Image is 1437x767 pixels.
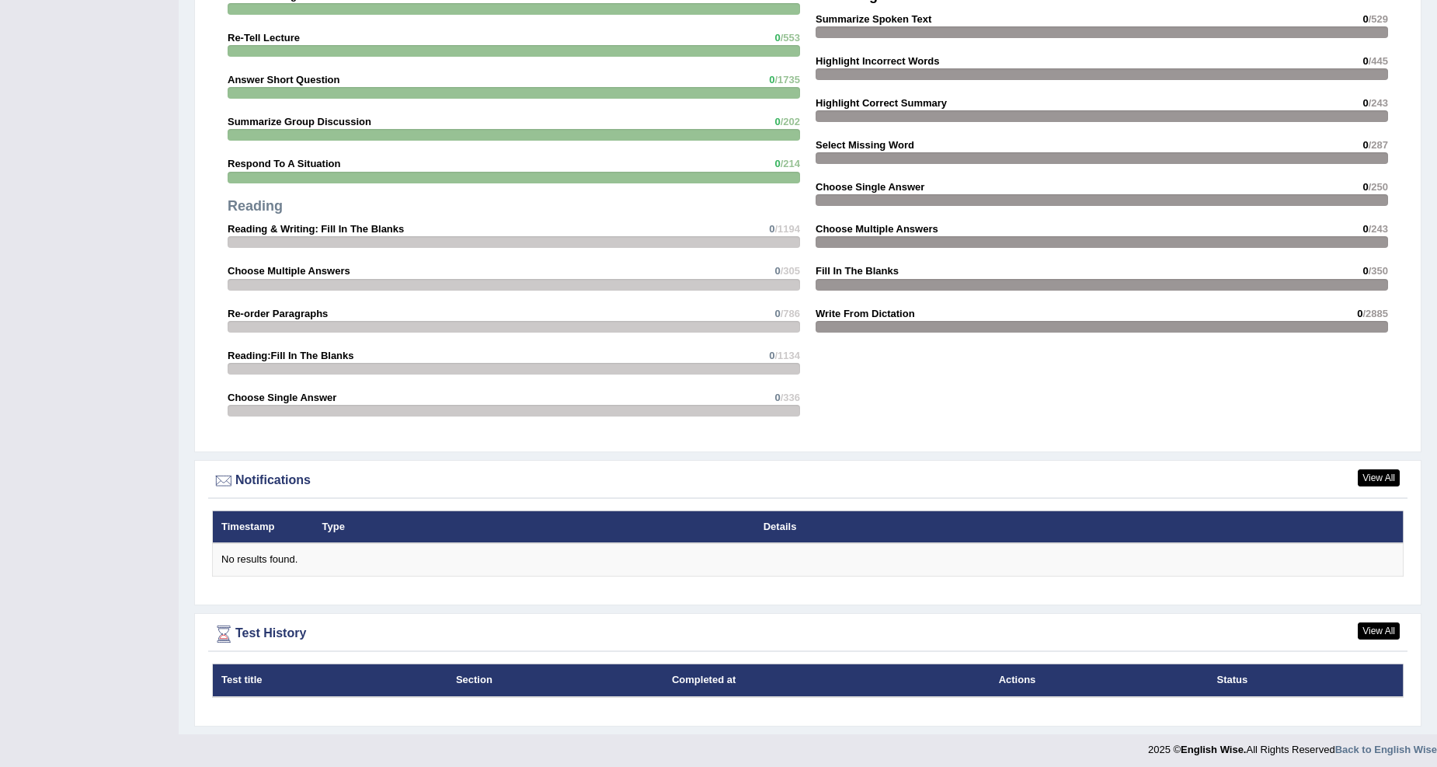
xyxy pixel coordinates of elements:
strong: Reading:Fill In The Blanks [228,350,354,361]
strong: Reading [228,198,283,214]
div: No results found. [221,553,1394,567]
span: 0 [1362,265,1368,277]
strong: Reading & Writing: Fill In The Blanks [228,223,404,235]
span: /214 [781,158,800,169]
span: /287 [1369,139,1388,151]
strong: Choose Single Answer [228,392,336,403]
strong: Summarize Group Discussion [228,116,371,127]
span: 0 [769,74,774,85]
strong: Write From Dictation [816,308,915,319]
strong: Highlight Incorrect Words [816,55,939,67]
span: 0 [1362,181,1368,193]
span: 0 [774,265,780,277]
th: Status [1209,664,1404,696]
th: Timestamp [213,511,314,543]
strong: Re-Tell Lecture [228,32,300,44]
strong: Choose Multiple Answers [228,265,350,277]
span: 0 [769,350,774,361]
strong: Answer Short Question [228,74,339,85]
th: Section [447,664,663,696]
span: /553 [781,32,800,44]
span: /445 [1369,55,1388,67]
th: Test title [213,664,447,696]
a: Back to English Wise [1335,744,1437,755]
span: 0 [774,158,780,169]
span: 0 [1362,55,1368,67]
th: Type [314,511,755,543]
strong: Re-order Paragraphs [228,308,328,319]
span: /250 [1369,181,1388,193]
span: 0 [774,392,780,403]
strong: Respond To A Situation [228,158,340,169]
span: /243 [1369,97,1388,109]
strong: Choose Multiple Answers [816,223,938,235]
span: /529 [1369,13,1388,25]
span: 0 [1362,223,1368,235]
span: /1735 [774,74,800,85]
span: /350 [1369,265,1388,277]
th: Actions [990,664,1209,696]
strong: English Wise. [1181,744,1246,755]
div: Notifications [212,469,1404,493]
strong: Highlight Correct Summary [816,97,947,109]
a: View All [1358,469,1400,486]
strong: Summarize Spoken Text [816,13,931,25]
span: /786 [781,308,800,319]
span: /336 [781,392,800,403]
span: /1194 [774,223,800,235]
div: Test History [212,622,1404,646]
span: /2885 [1362,308,1388,319]
th: Completed at [663,664,990,696]
span: 0 [774,308,780,319]
span: /1134 [774,350,800,361]
span: /243 [1369,223,1388,235]
span: 0 [1362,13,1368,25]
span: 0 [1357,308,1362,319]
span: 0 [1362,97,1368,109]
strong: Select Missing Word [816,139,914,151]
span: /202 [781,116,800,127]
span: 0 [774,116,780,127]
span: 0 [769,223,774,235]
span: 0 [1362,139,1368,151]
span: 0 [774,32,780,44]
span: /305 [781,265,800,277]
strong: Choose Single Answer [816,181,924,193]
th: Details [755,511,1310,543]
div: 2025 © All Rights Reserved [1148,734,1437,757]
a: View All [1358,622,1400,640]
strong: Fill In The Blanks [816,265,899,277]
